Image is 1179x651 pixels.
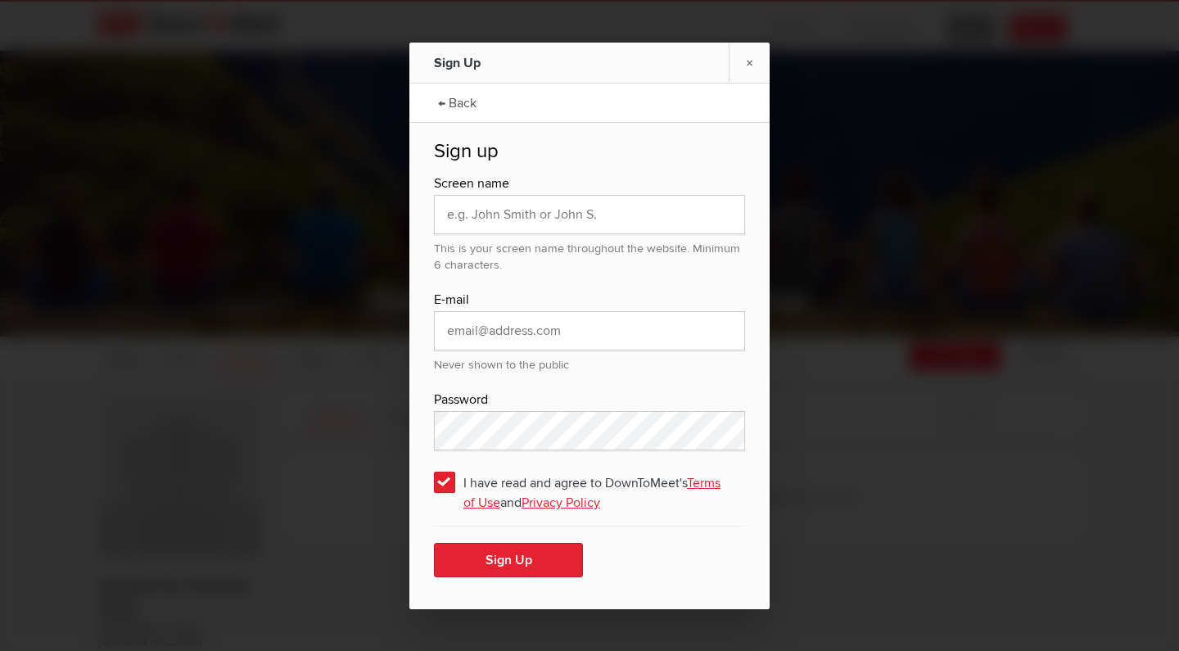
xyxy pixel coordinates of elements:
div: Screen name [434,174,745,195]
input: email@address.com [434,311,745,350]
div: E-mail [434,290,745,311]
div: Never shown to the public [434,350,745,373]
div: Sign Up [434,43,614,84]
a: Privacy Policy [522,495,600,511]
button: Sign Up [434,543,583,577]
input: e.g. John Smith or John S. [434,195,745,234]
div: This is your screen name throughout the website. Minimum 6 characters. [434,234,745,274]
span: I have read and agree to DownToMeet's and [434,467,745,496]
a: Terms of Use [463,475,720,511]
a: ← Back [430,81,485,122]
h2: Sign up [434,139,745,174]
div: Password [434,390,745,411]
a: × [729,43,770,83]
